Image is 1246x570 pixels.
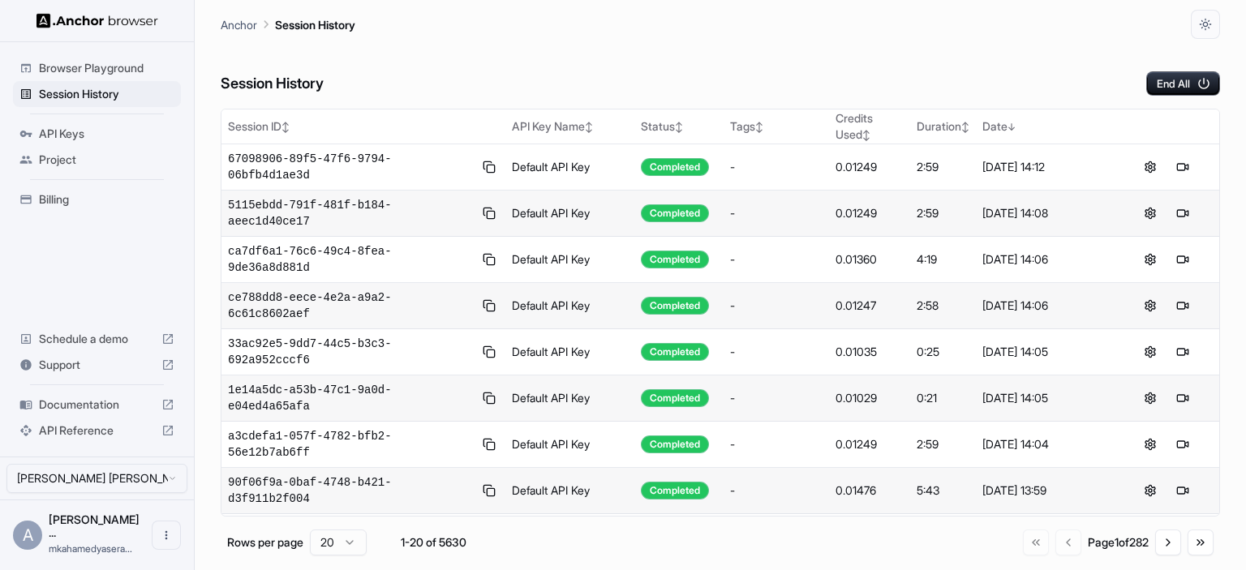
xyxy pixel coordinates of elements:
td: Default API Key [505,237,635,283]
div: [DATE] 14:05 [982,344,1107,360]
div: [DATE] 14:05 [982,390,1107,406]
div: Duration [917,118,969,135]
div: Completed [641,297,709,315]
div: 2:59 [917,436,969,452]
span: ca7df6a1-76c6-49c4-8fea-9de36a8d881d [228,243,473,276]
span: 1e14a5dc-a53b-47c1-9a0d-e04ed4a65afa [228,382,473,414]
div: Completed [641,158,709,176]
div: 5:43 [917,482,969,499]
span: Schedule a demo [39,331,155,347]
td: Default API Key [505,468,635,514]
span: Browser Playground [39,60,174,76]
div: Billing [13,186,181,212]
div: Documentation [13,392,181,418]
div: Schedule a demo [13,326,181,352]
td: Default API Key [505,422,635,468]
div: 0.01029 [836,390,904,406]
div: Credits Used [836,110,904,143]
div: [DATE] 14:12 [982,159,1107,175]
div: 0.01249 [836,205,904,221]
span: 67098906-89f5-47f6-9794-06bfb4d1ae3d [228,151,473,183]
div: 0.01247 [836,298,904,314]
div: 0.01249 [836,436,904,452]
span: Billing [39,191,174,208]
div: 0.01249 [836,159,904,175]
div: API Reference [13,418,181,444]
div: Tags [730,118,823,135]
span: ce788dd8-eece-4e2a-a9a2-6c61c8602aef [228,289,473,322]
td: Default API Key [505,375,635,422]
div: 2:59 [917,159,969,175]
div: 0:21 [917,390,969,406]
div: [DATE] 14:06 [982,298,1107,314]
span: API Keys [39,126,174,142]
td: Default API Key [505,283,635,329]
span: a3cdefa1-057f-4782-bfb2-56e12b7ab6ff [228,428,473,461]
div: 2:58 [917,298,969,314]
td: Default API Key [505,144,635,191]
div: Session ID [228,118,499,135]
div: Completed [641,204,709,222]
span: Session History [39,86,174,102]
div: Status [641,118,717,135]
div: [DATE] 14:04 [982,436,1107,452]
span: ↕ [675,121,683,133]
div: Completed [641,435,709,453]
div: - [730,251,823,268]
div: 0.01360 [836,251,904,268]
p: Rows per page [227,534,303,551]
span: Ahamed Yaser Arafath MK [49,512,140,539]
span: ↕ [585,121,593,133]
div: - [730,159,823,175]
span: 5115ebdd-791f-481f-b184-aeec1d40ce17 [228,197,473,229]
div: Session History [13,81,181,107]
span: API Reference [39,422,155,439]
div: - [730,298,823,314]
div: Browser Playground [13,55,181,81]
span: Support [39,357,155,373]
span: ↕ [755,121,763,133]
div: API Keys [13,121,181,147]
button: Open menu [152,521,181,550]
span: ↓ [1008,121,1016,133]
div: 0:25 [917,344,969,360]
p: Anchor [221,16,257,33]
nav: breadcrumb [221,15,355,33]
div: Support [13,352,181,378]
span: ↕ [862,129,870,141]
td: Default API Key [505,329,635,375]
div: [DATE] 14:08 [982,205,1107,221]
div: Completed [641,251,709,268]
div: Date [982,118,1107,135]
td: Default API Key [505,514,635,560]
div: Project [13,147,181,173]
img: Anchor Logo [37,13,158,28]
div: [DATE] 13:59 [982,482,1107,499]
div: 1-20 of 5630 [393,534,474,551]
span: mkahamedyaserarafath@gmail.com [49,542,132,555]
div: 2:59 [917,205,969,221]
div: - [730,205,823,221]
td: Default API Key [505,191,635,237]
span: ↕ [961,121,969,133]
div: Completed [641,389,709,407]
div: - [730,436,823,452]
h6: Session History [221,72,324,96]
div: Completed [641,343,709,361]
div: - [730,344,823,360]
span: Documentation [39,396,155,413]
span: ↕ [281,121,290,133]
div: Page 1 of 282 [1088,534,1149,551]
div: - [730,390,823,406]
p: Session History [275,16,355,33]
div: A [13,521,42,550]
button: End All [1146,71,1220,96]
span: Project [39,152,174,168]
div: Completed [641,482,709,499]
div: 0.01035 [836,344,904,360]
div: 4:19 [917,251,969,268]
div: API Key Name [512,118,629,135]
span: 33ac92e5-9dd7-44c5-b3c3-692a952cccf6 [228,336,473,368]
div: - [730,482,823,499]
span: 90f06f9a-0baf-4748-b421-d3f911b2f004 [228,474,473,507]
